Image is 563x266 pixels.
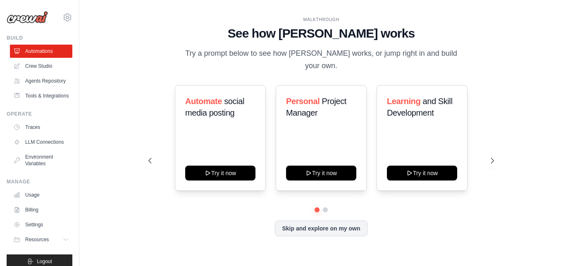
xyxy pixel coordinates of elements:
[10,74,72,88] a: Agents Repository
[10,89,72,102] a: Tools & Integrations
[37,258,52,265] span: Logout
[275,221,367,236] button: Skip and explore on my own
[10,45,72,58] a: Automations
[7,35,72,41] div: Build
[7,111,72,117] div: Operate
[10,218,72,231] a: Settings
[10,188,72,202] a: Usage
[7,178,72,185] div: Manage
[387,97,452,117] span: and Skill Development
[10,135,72,149] a: LLM Connections
[10,59,72,73] a: Crew Studio
[185,166,255,180] button: Try it now
[286,166,356,180] button: Try it now
[286,97,346,117] span: Project Manager
[387,166,457,180] button: Try it now
[185,97,244,117] span: social media posting
[10,203,72,216] a: Billing
[182,47,460,72] p: Try a prompt below to see how [PERSON_NAME] works, or jump right in and build your own.
[387,97,420,106] span: Learning
[10,233,72,246] button: Resources
[286,97,320,106] span: Personal
[10,150,72,170] a: Environment Variables
[185,97,222,106] span: Automate
[148,17,494,23] div: WALKTHROUGH
[10,121,72,134] a: Traces
[148,26,494,41] h1: See how [PERSON_NAME] works
[25,236,49,243] span: Resources
[7,11,48,24] img: Logo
